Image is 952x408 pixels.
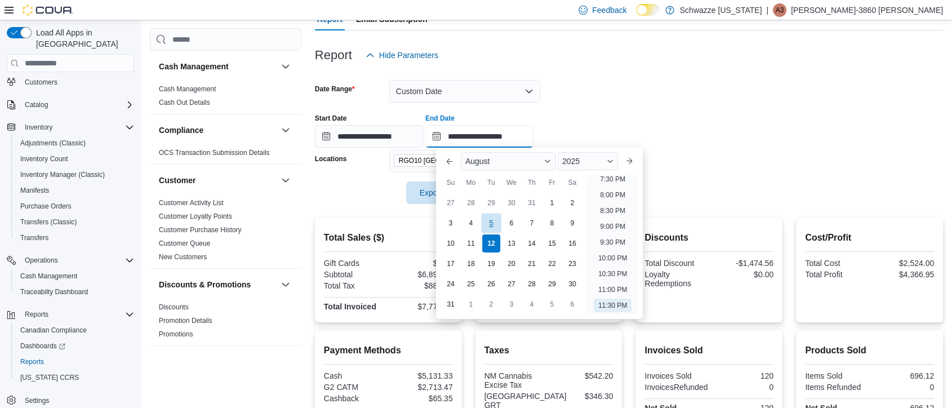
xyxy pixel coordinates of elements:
div: Cash Management [150,82,301,114]
a: Cash Management [16,269,82,283]
button: Compliance [159,125,277,136]
button: Transfers [11,230,139,246]
h2: Invoices Sold [644,344,773,357]
a: Customer Queue [159,240,210,247]
span: Traceabilty Dashboard [16,285,134,299]
div: $2,524.00 [872,259,934,268]
span: Reports [25,310,48,319]
div: Items Sold [805,371,867,380]
button: Customers [2,73,139,90]
label: End Date [425,114,455,123]
span: Settings [25,396,49,405]
div: day-1 [462,295,480,313]
div: Compliance [150,146,301,164]
div: Items Refunded [805,383,867,392]
span: Transfers [20,233,48,242]
button: Inventory [2,119,139,135]
a: Dashboards [16,339,70,353]
span: Catalog [20,98,134,112]
span: RGO10 [GEOGRAPHIC_DATA] [399,155,487,166]
span: Inventory [20,121,134,134]
button: Canadian Compliance [11,322,139,338]
h3: Compliance [159,125,203,136]
div: Su [442,174,460,192]
div: $65.35 [390,394,452,403]
button: Manifests [11,183,139,198]
span: Adjustments (Classic) [20,139,86,148]
span: New Customers [159,252,207,261]
div: Invoices Sold [644,371,706,380]
div: day-30 [502,194,521,212]
button: Discounts & Promotions [159,279,277,290]
span: Washington CCRS [16,371,134,384]
div: day-6 [563,295,581,313]
span: Manifests [20,186,49,195]
strong: Total Invoiced [324,302,376,311]
span: RGO10 Santa Fe [394,154,501,167]
div: day-18 [462,255,480,273]
span: Customer Purchase History [159,225,242,234]
div: day-13 [502,234,521,252]
div: Gift Cards [324,259,386,268]
span: Reports [16,355,134,369]
span: Manifests [16,184,134,197]
span: August [465,157,490,166]
span: Inventory Manager (Classic) [16,168,134,181]
div: $0.00 [711,270,773,279]
div: day-28 [462,194,480,212]
button: Inventory Manager (Classic) [11,167,139,183]
label: Date Range [315,85,355,94]
button: Catalog [20,98,52,112]
div: day-22 [543,255,561,273]
span: Catalog [25,100,48,109]
div: $4,366.95 [872,270,934,279]
button: Operations [20,254,63,267]
div: Tu [482,174,500,192]
h3: Customer [159,175,195,186]
div: G2 CATM [324,383,386,392]
h3: Finance [159,356,189,367]
div: day-16 [563,234,581,252]
div: Button. Open the year selector. 2025 is currently selected. [558,152,618,170]
div: Total Cost [805,259,867,268]
a: Inventory Manager (Classic) [16,168,109,181]
div: $0.00 [390,259,452,268]
span: Promotions [159,330,193,339]
span: Purchase Orders [16,199,134,213]
button: Operations [2,252,139,268]
div: Total Tax [324,281,386,290]
span: Dashboards [16,339,134,353]
a: Canadian Compliance [16,323,91,337]
div: Alexis-3860 Shoope [773,3,786,17]
div: day-23 [563,255,581,273]
span: Inventory Count [16,152,134,166]
a: Cash Out Details [159,99,210,107]
button: Inventory [20,121,57,134]
div: day-24 [442,275,460,293]
div: day-31 [442,295,460,313]
a: Customers [20,76,62,89]
span: Traceabilty Dashboard [20,287,88,296]
span: Customer Activity List [159,198,224,207]
li: 8:30 PM [595,204,630,218]
span: Adjustments (Classic) [16,136,134,150]
div: $2,713.47 [390,383,452,392]
span: Operations [20,254,134,267]
div: $888.50 [390,281,452,290]
a: Customer Activity List [159,199,224,207]
a: Reports [16,355,48,369]
a: OCS Transaction Submission Details [159,149,270,157]
span: Load All Apps in [GEOGRAPHIC_DATA] [32,27,134,50]
div: day-28 [523,275,541,293]
div: Total Discount [644,259,706,268]
span: Inventory [25,123,52,132]
li: 10:30 PM [594,267,631,281]
button: Reports [11,354,139,370]
div: 0 [712,383,773,392]
span: Canadian Compliance [16,323,134,337]
div: day-8 [543,214,561,232]
div: day-19 [482,255,500,273]
div: day-27 [442,194,460,212]
a: Discounts [159,303,189,311]
div: day-12 [482,234,500,252]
